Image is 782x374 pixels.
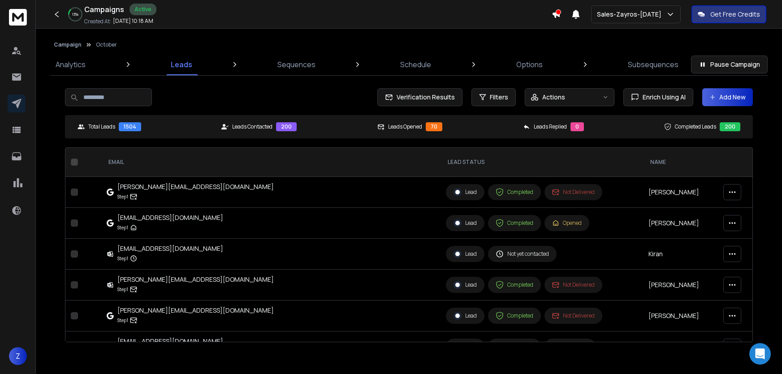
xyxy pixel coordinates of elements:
[691,5,766,23] button: Get Free Credits
[643,148,717,177] th: NAME
[117,192,128,201] p: Step 1
[117,244,223,253] div: [EMAIL_ADDRESS][DOMAIN_NAME]
[691,56,768,73] button: Pause Campaign
[388,123,422,130] p: Leads Opened
[471,88,516,106] button: Filters
[130,4,156,15] div: Active
[534,123,567,130] p: Leads Replied
[232,123,272,130] p: Leads Contacted
[552,312,595,319] div: Not Delivered
[377,88,462,106] button: Verification Results
[552,189,595,196] div: Not Delivered
[117,213,223,222] div: [EMAIL_ADDRESS][DOMAIN_NAME]
[84,4,124,15] h1: Campaigns
[276,122,297,131] div: 200
[570,122,584,131] div: 0
[516,59,543,70] p: Options
[165,54,198,75] a: Leads
[96,41,117,48] p: October
[552,219,582,227] div: Opened
[117,182,274,191] div: [PERSON_NAME][EMAIL_ADDRESS][DOMAIN_NAME]
[496,219,533,227] div: Completed
[117,306,274,315] div: [PERSON_NAME][EMAIL_ADDRESS][DOMAIN_NAME]
[101,148,441,177] th: EMAIL
[113,17,153,25] p: [DATE] 10:18 AM
[426,122,442,131] div: 70
[441,148,644,177] th: LEAD STATUS
[490,93,508,102] span: Filters
[511,54,548,75] a: Options
[675,123,716,130] p: Completed Leads
[454,312,477,320] div: Lead
[117,285,128,294] p: Step 1
[119,122,141,131] div: 1504
[643,239,717,270] td: Kiran
[454,219,477,227] div: Lead
[597,10,665,19] p: Sales-Zayros-[DATE]
[643,208,717,239] td: [PERSON_NAME]
[454,188,477,196] div: Lead
[496,281,533,289] div: Completed
[395,54,436,75] a: Schedule
[628,59,678,70] p: Subsequences
[720,122,740,131] div: 200
[9,347,27,365] button: Z
[88,123,115,130] p: Total Leads
[496,312,533,320] div: Completed
[454,250,477,258] div: Lead
[117,275,274,284] div: [PERSON_NAME][EMAIL_ADDRESS][DOMAIN_NAME]
[50,54,91,75] a: Analytics
[496,250,549,258] div: Not yet contacted
[496,188,533,196] div: Completed
[710,10,760,19] p: Get Free Credits
[272,54,321,75] a: Sequences
[702,88,753,106] button: Add New
[454,281,477,289] div: Lead
[542,93,565,102] p: Actions
[639,93,686,102] span: Enrich Using AI
[171,59,192,70] p: Leads
[84,18,111,25] p: Created At:
[622,54,684,75] a: Subsequences
[72,12,78,17] p: 13 %
[56,59,86,70] p: Analytics
[117,337,223,346] div: [EMAIL_ADDRESS][DOMAIN_NAME]
[643,331,717,362] td: Kapil
[623,88,693,106] button: Enrich Using AI
[393,93,455,102] span: Verification Results
[643,177,717,208] td: [PERSON_NAME]
[400,59,431,70] p: Schedule
[117,254,128,263] p: Step 1
[643,270,717,301] td: [PERSON_NAME]
[117,223,128,232] p: Step 1
[643,301,717,331] td: [PERSON_NAME]
[277,59,315,70] p: Sequences
[117,316,128,325] p: Step 1
[749,343,771,365] div: Open Intercom Messenger
[552,281,595,288] div: Not Delivered
[54,41,82,48] button: Campaign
